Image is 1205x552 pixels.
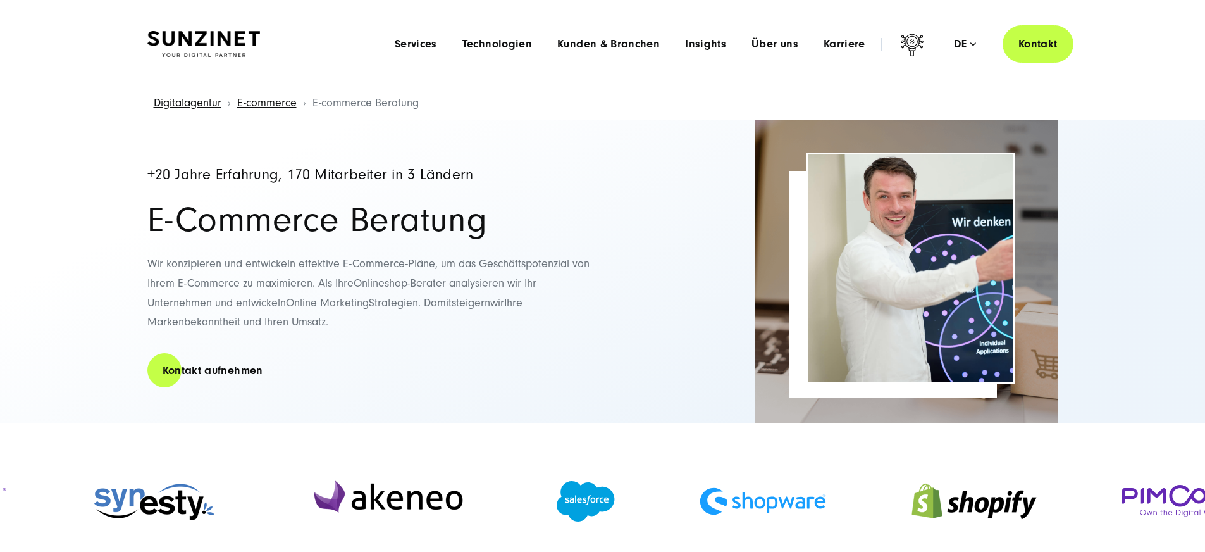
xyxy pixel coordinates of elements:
[154,96,221,110] a: Digitalagentur
[147,353,278,389] a: Kontakt aufnehmen
[452,296,490,310] span: steigern
[147,257,590,290] span: Wir konzipieren und entwickeln effektive E-Commerce-Pläne, um das Geschäftspotenzial von Ihrem E-...
[808,154,1013,382] img: E-Commerce Beratung Header | Mitarbeiter erklärt etwas vor einem Bildschirm
[1003,25,1073,63] a: Kontakt
[354,277,389,290] span: Onlines
[954,38,976,51] div: de
[395,38,437,51] a: Services
[685,38,726,51] a: Insights
[462,38,532,51] a: Technologien
[147,277,536,310] span: hop-Berater analysieren wir Ihr Unternehmen und entwickeln
[557,481,615,522] img: Salesforce Partner Agentur - Digitalagentur SUNZINET
[286,296,369,310] span: Online Marketing
[303,470,472,533] img: Akeneo Partner Agentur - Digitalagentur für Pim-Implementierung SUNZINET
[700,487,826,515] img: Shopware Partner Agentur - Digitalagentur SUNZINET
[490,296,504,310] span: wir
[755,120,1058,423] img: Full-Service Digitalagentur SUNZINET - E-Commerce Beratung_2
[312,96,419,110] span: E-commerce Beratung
[557,38,660,51] a: Kunden & Branchen
[147,167,590,183] h4: +20 Jahre Erfahrung, 170 Mitarbeiter in 3 Ländern
[147,31,260,58] img: SUNZINET Full Service Digital Agentur
[369,296,418,310] span: Strategien
[751,38,798,51] a: Über uns
[92,477,218,525] img: Synesty Agentur - Digitalagentur für Systemintegration und Prozessautomatisierung SUNZINET
[911,467,1037,536] img: Shopify Partner Agentur - Digitalagentur SUNZINET
[237,96,297,110] a: E-commerce
[147,203,590,238] h1: E-Commerce Beratung
[418,296,452,310] span: . Damit
[824,38,865,51] a: Karriere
